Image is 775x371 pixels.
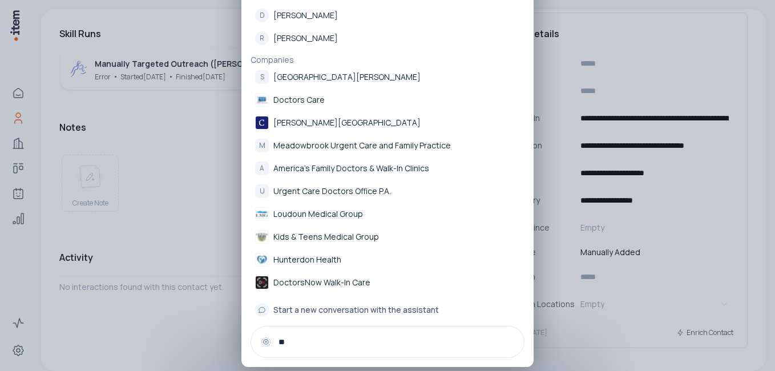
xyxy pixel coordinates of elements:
[273,71,421,83] p: [GEOGRAPHIC_DATA][PERSON_NAME]
[251,88,524,111] a: Doctors Care
[251,66,524,88] a: S[GEOGRAPHIC_DATA][PERSON_NAME]
[255,93,269,107] img: Doctors Care
[255,184,269,198] div: U
[251,134,524,157] a: MMeadowbrook Urgent Care and Family Practice
[251,271,524,294] a: DoctorsNow Walk-In Care
[273,208,363,220] p: Loudoun Medical Group
[251,180,524,203] a: UUrgent Care Doctors Office P.A.
[273,231,379,243] p: Kids & Teens Medical Group
[251,299,524,321] button: Start a new conversation with the assistant
[255,207,269,221] img: Loudoun Medical Group
[251,225,524,248] a: Kids & Teens Medical Group
[255,276,269,289] img: DoctorsNow Walk-In Care
[255,9,269,22] div: D
[255,116,269,130] img: Craddock Health Center
[251,248,524,271] a: Hunterdon Health
[255,162,269,175] div: A
[273,185,391,197] p: Urgent Care Doctors Office P.A.
[273,10,338,21] p: [PERSON_NAME]
[273,117,421,128] p: [PERSON_NAME][GEOGRAPHIC_DATA]
[251,54,524,66] p: Companies
[255,70,269,84] div: S
[251,27,524,50] a: R[PERSON_NAME]
[255,253,269,267] img: Hunterdon Health
[251,4,524,27] a: D[PERSON_NAME]
[273,163,429,174] p: America's Family Doctors & Walk-In Clinics
[255,139,269,152] div: M
[255,31,269,45] div: R
[273,140,451,151] p: Meadowbrook Urgent Care and Family Practice
[273,33,338,44] p: [PERSON_NAME]
[255,230,269,244] img: Kids & Teens Medical Group
[273,254,341,265] p: Hunterdon Health
[251,111,524,134] a: [PERSON_NAME][GEOGRAPHIC_DATA]
[273,277,370,288] p: DoctorsNow Walk-In Care
[273,304,439,316] span: Start a new conversation with the assistant
[273,94,325,106] p: Doctors Care
[251,203,524,225] a: Loudoun Medical Group
[251,157,524,180] a: AAmerica's Family Doctors & Walk-In Clinics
